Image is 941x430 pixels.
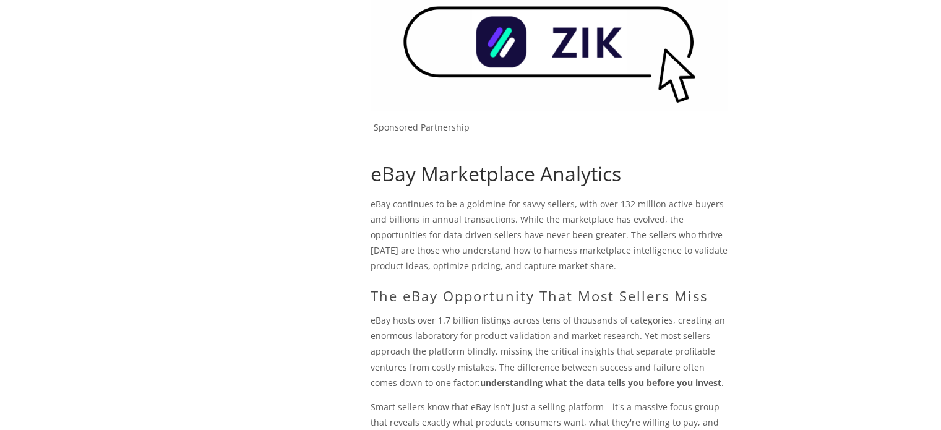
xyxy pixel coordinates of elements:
p: Sponsored Partnership [374,122,728,133]
strong: understanding what the data tells you before you invest [480,377,721,389]
p: eBay continues to be a goldmine for savvy sellers, with over 132 million active buyers and billio... [371,196,728,274]
h2: The eBay Opportunity That Most Sellers Miss [371,288,728,304]
h1: eBay Marketplace Analytics [371,162,728,186]
p: eBay hosts over 1.7 billion listings across tens of thousands of categories, creating an enormous... [371,312,728,390]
